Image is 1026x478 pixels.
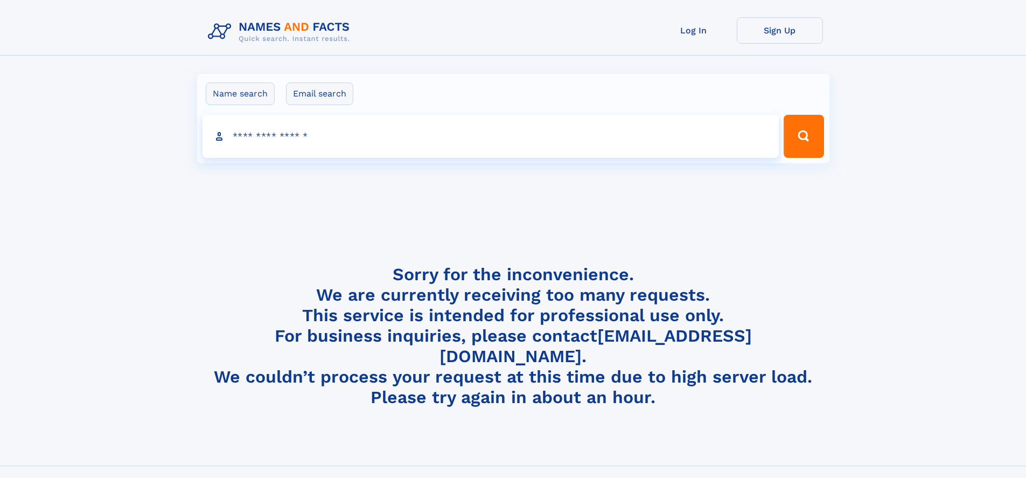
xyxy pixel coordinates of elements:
[204,264,823,408] h4: Sorry for the inconvenience. We are currently receiving too many requests. This service is intend...
[651,17,737,44] a: Log In
[737,17,823,44] a: Sign Up
[286,82,353,105] label: Email search
[439,325,752,366] a: [EMAIL_ADDRESS][DOMAIN_NAME]
[203,115,779,158] input: search input
[784,115,823,158] button: Search Button
[206,82,275,105] label: Name search
[204,17,359,46] img: Logo Names and Facts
